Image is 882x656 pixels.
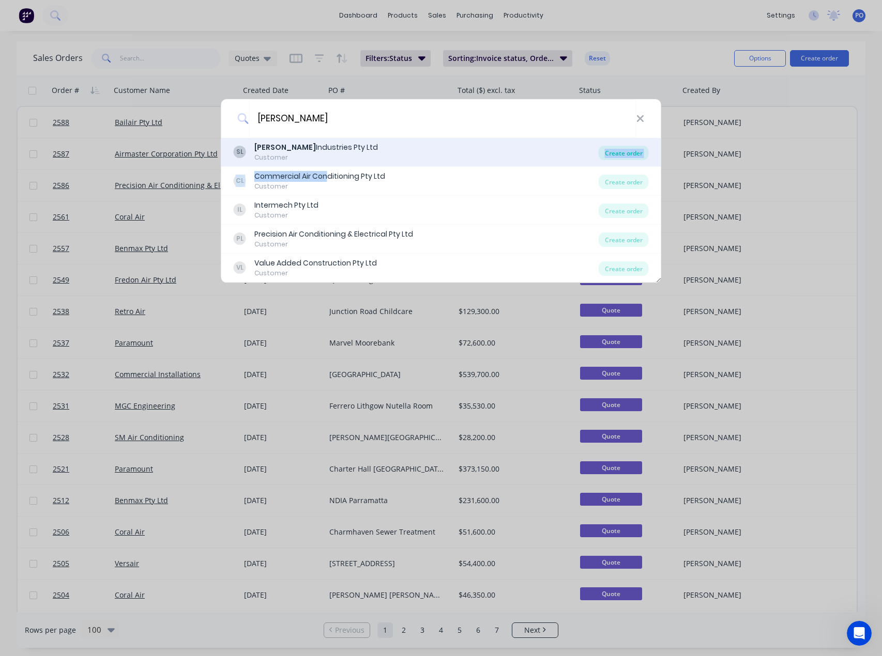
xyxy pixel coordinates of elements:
[254,171,385,182] div: Commercial Air Conditioning Pty Ltd
[234,204,246,216] div: IL
[234,232,246,245] div: PL
[599,232,649,247] div: Create order
[254,211,318,220] div: Customer
[249,99,636,138] input: Enter a customer name to create a new order...
[234,175,246,187] div: CL
[254,153,378,162] div: Customer
[254,200,318,211] div: Intermech Pty Ltd
[254,182,385,191] div: Customer
[254,142,378,153] div: Industries Pty Ltd
[599,146,649,160] div: Create order
[254,240,413,249] div: Customer
[254,142,316,152] b: [PERSON_NAME]
[847,621,872,646] iframe: Intercom live chat
[254,269,377,278] div: Customer
[254,258,377,269] div: Value Added Construction Pty Ltd
[599,204,649,218] div: Create order
[599,261,649,276] div: Create order
[234,146,246,158] div: SL
[599,175,649,189] div: Create order
[234,261,246,274] div: VL
[254,229,413,240] div: Precision Air Conditioning & Electrical Pty Ltd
